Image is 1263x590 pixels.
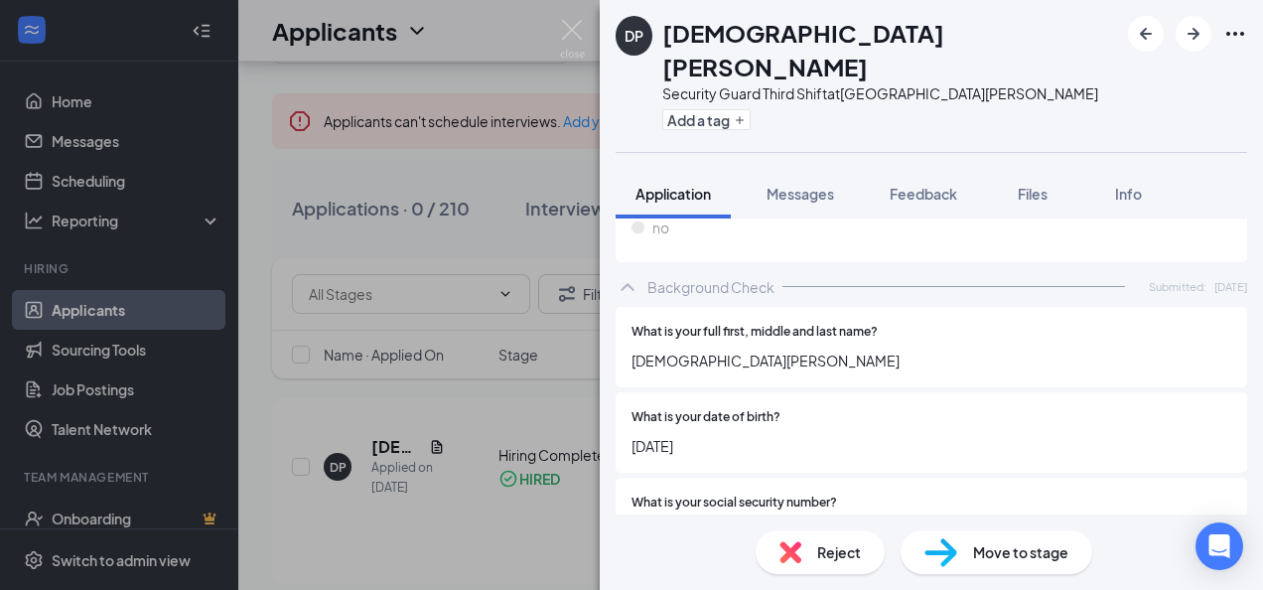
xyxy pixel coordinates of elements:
[635,185,711,203] span: Application
[817,541,861,563] span: Reject
[1128,16,1164,52] button: ArrowLeftNew
[631,494,837,513] span: What is your social security number?
[631,408,780,427] span: What is your date of birth?
[1149,278,1206,295] span: Submitted:
[1214,278,1247,295] span: [DATE]
[734,114,746,126] svg: Plus
[1182,22,1205,46] svg: ArrowRight
[662,109,751,130] button: PlusAdd a tag
[973,541,1068,563] span: Move to stage
[647,277,774,297] div: Background Check
[662,83,1118,103] div: Security Guard Third Shift at [GEOGRAPHIC_DATA][PERSON_NAME]
[631,435,1231,457] span: [DATE]
[652,217,669,238] span: no
[631,323,878,342] span: What is your full first, middle and last name?
[1134,22,1158,46] svg: ArrowLeftNew
[1018,185,1048,203] span: Files
[616,275,639,299] svg: ChevronUp
[1195,522,1243,570] div: Open Intercom Messenger
[631,350,1231,371] span: [DEMOGRAPHIC_DATA][PERSON_NAME]
[890,185,957,203] span: Feedback
[1176,16,1211,52] button: ArrowRight
[1115,185,1142,203] span: Info
[662,16,1118,83] h1: [DEMOGRAPHIC_DATA][PERSON_NAME]
[1223,22,1247,46] svg: Ellipses
[625,26,643,46] div: DP
[767,185,834,203] span: Messages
